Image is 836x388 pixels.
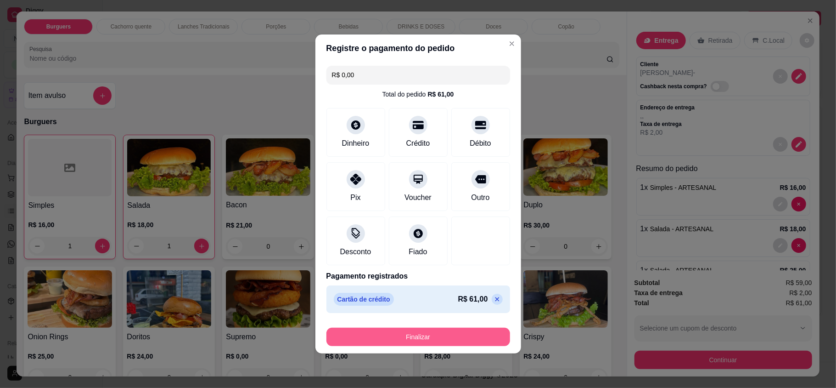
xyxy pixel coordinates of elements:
[334,293,394,306] p: Cartão de crédito
[315,34,521,62] header: Registre o pagamento do pedido
[340,246,371,257] div: Desconto
[342,138,370,149] div: Dinheiro
[332,66,505,84] input: Ex.: hambúrguer de cordeiro
[406,138,430,149] div: Crédito
[428,90,454,99] div: R$ 61,00
[470,138,491,149] div: Débito
[326,271,510,282] p: Pagamento registrados
[409,246,427,257] div: Fiado
[458,294,488,305] p: R$ 61,00
[404,192,432,203] div: Voucher
[350,192,360,203] div: Pix
[471,192,489,203] div: Outro
[505,36,519,51] button: Close
[326,328,510,346] button: Finalizar
[382,90,454,99] div: Total do pedido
